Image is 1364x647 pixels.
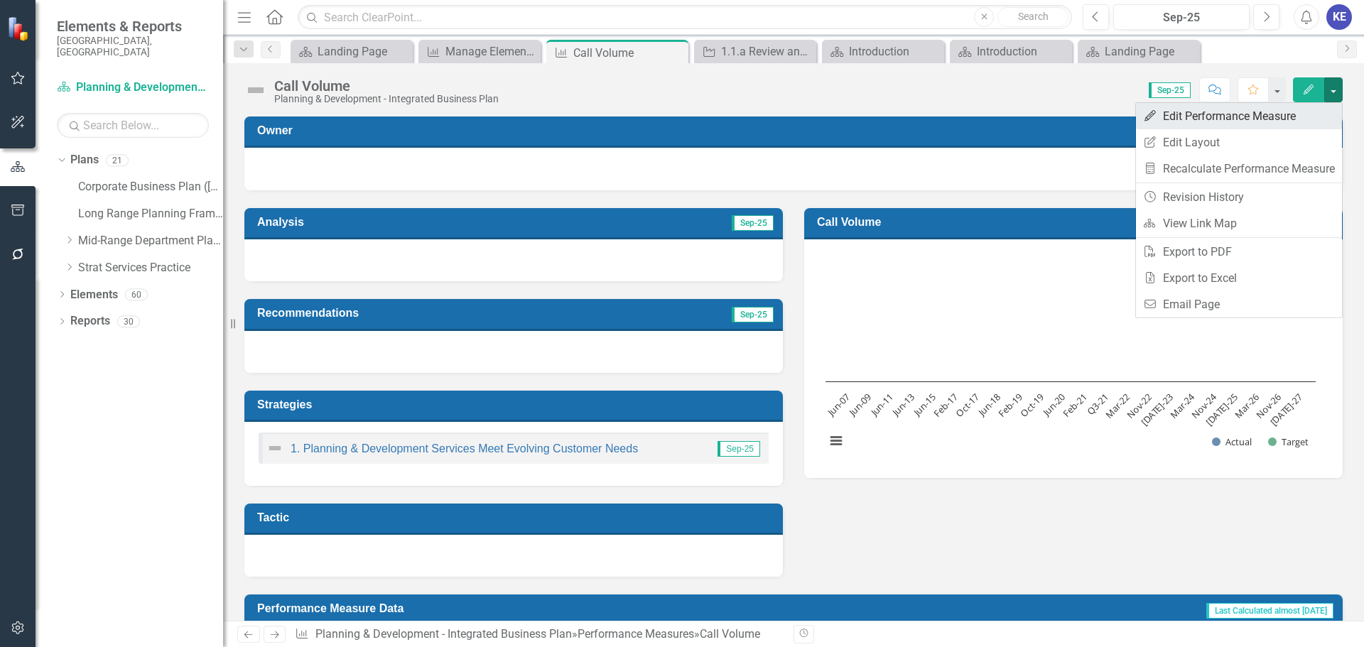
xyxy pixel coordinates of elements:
a: Planning & Development - Integrated Business Plan [57,80,209,96]
svg: Interactive chart [818,250,1323,463]
h3: Analysis [257,215,526,229]
div: Introduction [849,43,941,60]
h3: Tactic [257,511,775,524]
h3: Owner [257,124,1335,137]
text: Mar-26 [1232,391,1262,421]
div: Landing Page [318,43,409,60]
text: [DATE]-23 [1138,391,1176,429]
a: Plans [70,152,99,168]
a: Email Page [1136,291,1342,317]
a: Revision History [1136,184,1342,210]
img: Not Defined [244,79,267,102]
a: Planning & Development - Integrated Business Plan [315,627,572,641]
h3: Call Volume [817,215,1335,229]
button: View chart menu, Chart [826,431,846,451]
text: Jun-20 [1039,391,1068,420]
div: 30 [117,315,140,327]
button: Show Actual [1212,435,1252,448]
text: Jun-11 [867,391,895,420]
a: 1. Planning & Development Services Meet Evolving Customer Needs [291,442,638,455]
div: » » [295,626,783,643]
text: Jun-13 [889,391,917,420]
button: Search [997,7,1068,27]
text: Jun-07 [824,391,852,420]
div: Chart. Highcharts interactive chart. [818,250,1328,463]
button: KE [1326,4,1352,30]
button: Sep-25 [1113,4,1250,30]
a: Manage Elements [422,43,537,60]
text: Jun-09 [845,391,874,420]
h3: Strategies [257,398,775,411]
div: 60 [125,288,148,300]
span: Sep-25 [732,215,774,231]
div: Manage Elements [445,43,537,60]
div: Sep-25 [1118,9,1245,26]
text: Mar-24 [1167,391,1198,421]
a: Landing Page [1081,43,1196,60]
img: Not Defined [266,440,283,457]
div: Introduction [977,43,1068,60]
a: Introduction [826,43,941,60]
span: Elements & Reports [57,18,209,35]
span: Sep-25 [732,307,774,322]
text: Mar-22 [1103,391,1132,421]
input: Search ClearPoint... [298,5,1072,30]
a: Introduction [953,43,1068,60]
a: Corporate Business Plan ([DATE]-[DATE]) [78,179,223,195]
text: Jun-18 [975,391,1003,420]
div: Call Volume [573,44,685,62]
a: Edit Performance Measure [1136,103,1342,129]
text: Feb-17 [931,391,960,420]
text: Jun-15 [910,391,938,420]
small: [GEOGRAPHIC_DATA], [GEOGRAPHIC_DATA] [57,35,209,58]
div: Landing Page [1105,43,1196,60]
span: Search [1018,11,1049,22]
span: Sep-25 [1149,82,1191,98]
h3: Recommendations [257,306,620,320]
text: Feb-21 [1060,391,1089,420]
a: Reports [70,313,110,330]
text: Nov-24 [1189,391,1219,421]
text: Feb-19 [996,391,1025,420]
a: Performance Measures [578,627,694,641]
div: 1.1.a Review and document In-person customer service processes [721,43,813,60]
h3: Performance Measure Data [257,602,831,615]
a: View Link Map [1136,210,1342,236]
a: Elements [70,287,118,303]
a: Export to PDF [1136,239,1342,265]
span: Sep-25 [718,441,760,457]
img: ClearPoint Strategy [7,16,32,40]
text: [DATE]-27 [1267,391,1305,429]
text: Q3-21 [1084,391,1110,418]
a: Mid-Range Department Plans [78,233,223,249]
a: Strat Services Practice [78,260,223,276]
input: Search Below... [57,113,209,138]
a: Long Range Planning Framework [78,206,223,222]
text: Oct-17 [953,391,982,420]
a: Export to Excel [1136,265,1342,291]
a: 1.1.a Review and document In-person customer service processes [698,43,813,60]
button: Show Target [1268,435,1309,448]
text: Nov-26 [1253,391,1283,421]
span: Last Calculated almost [DATE] [1206,603,1333,619]
div: Planning & Development - Integrated Business Plan [274,94,499,104]
div: Call Volume [274,78,499,94]
text: Oct-19 [1018,391,1046,420]
a: Edit Layout [1136,129,1342,156]
div: Call Volume [700,627,760,641]
a: Recalculate Performance Measure [1136,156,1342,182]
text: [DATE]-25 [1203,391,1240,429]
a: Landing Page [294,43,409,60]
text: Nov-22 [1124,391,1154,421]
div: 21 [106,154,129,166]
